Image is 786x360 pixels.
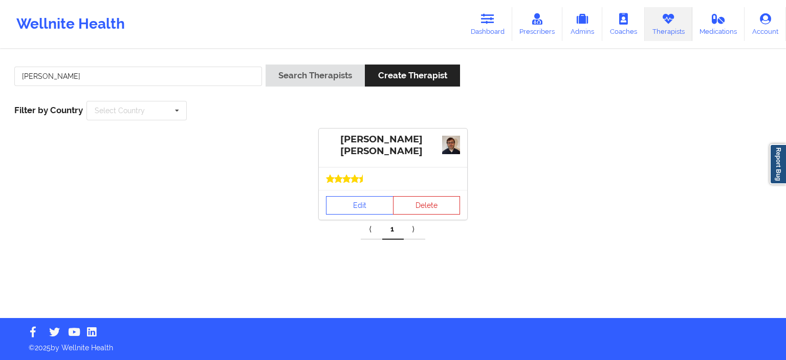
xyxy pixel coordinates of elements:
[404,219,425,240] a: Next item
[562,7,602,41] a: Admins
[14,67,262,86] input: Search Keywords
[745,7,786,41] a: Account
[442,136,460,154] img: a481d72c-a50e-41bd-b2b9-1f1bb700fafbPrettiest_boy_in_the_universe.jpg
[382,219,404,240] a: 1
[14,105,83,115] span: Filter by Country
[361,219,425,240] div: Pagination Navigation
[95,107,145,114] div: Select Country
[21,335,765,353] p: © 2025 by Wellnite Health
[463,7,512,41] a: Dashboard
[361,219,382,240] a: Previous item
[770,144,786,184] a: Report Bug
[326,196,394,215] a: Edit
[365,65,460,87] button: Create Therapist
[326,134,460,157] div: [PERSON_NAME] [PERSON_NAME]
[692,7,745,41] a: Medications
[645,7,692,41] a: Therapists
[512,7,563,41] a: Prescribers
[602,7,645,41] a: Coaches
[266,65,365,87] button: Search Therapists
[393,196,461,215] button: Delete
